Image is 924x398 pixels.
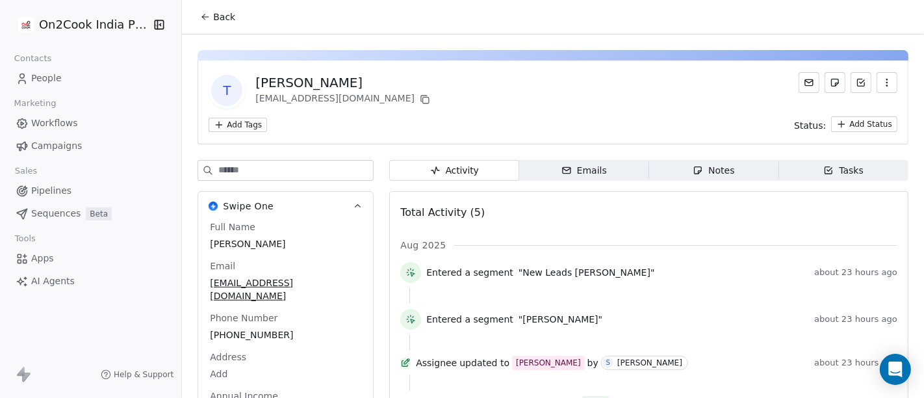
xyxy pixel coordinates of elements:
span: Swipe One [223,200,274,213]
span: On2Cook India Pvt. Ltd. [39,16,149,33]
span: People [31,72,62,85]
span: updated to [459,356,509,369]
span: Sequences [31,207,81,220]
div: [PERSON_NAME] [255,73,433,92]
span: [EMAIL_ADDRESS][DOMAIN_NAME] [210,276,361,302]
img: Swipe One [209,202,218,211]
span: Back [213,10,235,23]
div: S [606,358,610,368]
span: AI Agents [31,274,75,288]
span: Assignee [416,356,457,369]
span: "[PERSON_NAME]" [519,313,602,326]
span: [PHONE_NUMBER] [210,328,361,341]
span: Address [207,351,249,364]
span: Email [207,259,238,272]
div: [PERSON_NAME] [617,358,682,367]
span: Add [210,367,361,380]
span: Entered a segment [426,266,513,279]
button: Add Status [831,116,897,132]
span: Full Name [207,220,258,233]
span: Beta [86,207,112,220]
span: Tools [9,229,41,248]
a: Help & Support [101,369,173,380]
div: Tasks [823,164,864,178]
button: Swipe OneSwipe One [198,192,373,220]
span: Aug 2025 [400,239,446,252]
span: Status: [794,119,826,132]
span: Marketing [8,94,62,113]
span: Entered a segment [426,313,513,326]
a: Apps [10,248,171,269]
div: Emails [561,164,607,178]
span: Apps [31,252,54,265]
span: Phone Number [207,312,280,325]
span: Contacts [8,49,57,68]
a: Pipelines [10,180,171,202]
span: T [211,75,242,106]
span: Campaigns [31,139,82,153]
span: by [587,356,598,369]
span: Pipelines [31,184,71,198]
button: Add Tags [209,118,267,132]
span: about 23 hours ago [814,358,897,368]
div: [EMAIL_ADDRESS][DOMAIN_NAME] [255,92,433,107]
div: [PERSON_NAME] [516,356,581,369]
span: Total Activity (5) [400,206,485,219]
a: Workflows [10,113,171,134]
a: SequencesBeta [10,203,171,224]
a: AI Agents [10,271,171,292]
span: "New Leads [PERSON_NAME]" [519,266,655,279]
span: about 23 hours ago [814,314,897,325]
img: on2cook%20logo-04%20copy.jpg [18,17,34,33]
button: Back [192,5,243,29]
span: Help & Support [114,369,173,380]
span: [PERSON_NAME] [210,237,361,250]
div: Open Intercom Messenger [880,354,911,385]
a: Campaigns [10,135,171,157]
div: Notes [693,164,734,178]
span: Workflows [31,116,78,130]
button: On2Cook India Pvt. Ltd. [16,14,144,36]
span: Sales [9,161,43,181]
a: People [10,68,171,89]
span: about 23 hours ago [814,267,897,278]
